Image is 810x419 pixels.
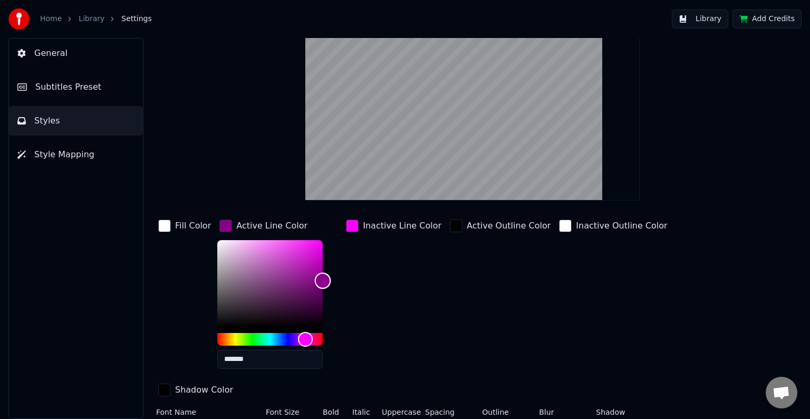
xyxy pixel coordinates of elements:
label: Outline [482,408,535,416]
button: Add Credits [732,9,802,28]
label: Blur [539,408,592,416]
span: Subtitles Preset [35,81,101,93]
a: Home [40,14,62,24]
button: Style Mapping [9,140,143,169]
div: Hue [217,333,323,346]
div: Shadow Color [175,384,233,396]
button: Styles [9,106,143,136]
span: General [34,47,67,60]
nav: breadcrumb [40,14,152,24]
button: Library [672,9,728,28]
div: Open chat [766,377,797,408]
label: Bold [323,408,348,416]
button: General [9,39,143,68]
label: Font Size [266,408,319,416]
div: Inactive Outline Color [576,220,667,232]
label: Spacing [425,408,478,416]
button: Inactive Outline Color [557,217,669,234]
button: Subtitles Preset [9,72,143,102]
span: Style Mapping [34,148,94,161]
label: Italic [352,408,378,416]
a: Library [79,14,104,24]
img: youka [8,8,30,30]
button: Active Outline Color [448,217,553,234]
div: Active Outline Color [467,220,551,232]
button: Shadow Color [156,382,235,398]
label: Shadow [596,408,649,416]
button: Active Line Color [217,217,310,234]
label: Font Name [156,408,262,416]
div: Active Line Color [236,220,307,232]
span: Settings [121,14,151,24]
div: Inactive Line Color [363,220,441,232]
button: Inactive Line Color [344,217,443,234]
div: Color [217,240,323,327]
div: Fill Color [175,220,211,232]
button: Fill Color [156,217,213,234]
label: Uppercase [382,408,421,416]
span: Styles [34,115,60,127]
